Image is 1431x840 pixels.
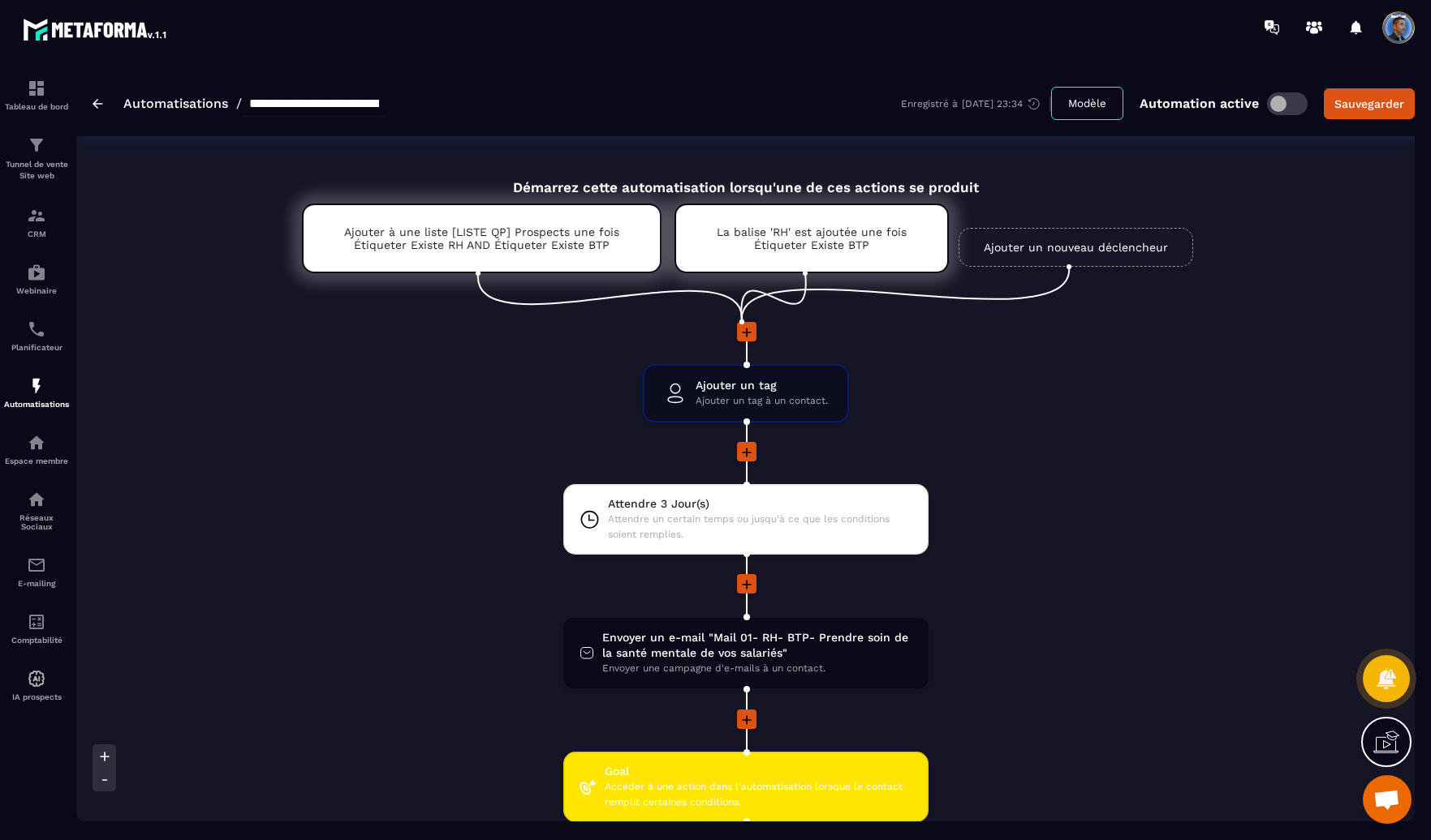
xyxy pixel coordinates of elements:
p: Ajouter à une liste [LISTE QP] Prospects une fois [344,225,619,238]
p: Étiqueter Existe RH AND Étiqueter Existe BTP [344,238,619,251]
p: Planificateur [4,343,69,352]
span: Attendre un certain temps ou jusqu'à ce que les conditions soient remplies. [608,512,912,542]
p: Webinaire [4,286,69,295]
a: formationformationTableau de bord [4,66,69,123]
span: / [236,96,242,111]
span: Ajouter un tag [696,378,828,393]
img: formation [27,206,46,225]
p: Réseaux Sociaux [4,513,69,531]
a: automationsautomationsAutomatisations [4,364,69,421]
a: automationsautomationsEspace membre [4,421,69,478]
button: Sauvegarder [1324,88,1415,119]
div: Ouvrir le chat [1363,775,1412,824]
div: Sauvegarder [1334,96,1404,112]
img: accountant [27,612,46,632]
p: Comptabilité [4,636,69,645]
button: Modèle [1051,87,1123,120]
p: Automation active [1140,96,1259,111]
img: social-network [27,490,46,509]
img: formation [27,135,46,155]
a: accountantaccountantComptabilité [4,600,69,657]
p: IA prospects [4,692,69,701]
img: automations [27,376,46,396]
span: Envoyer une campagne d'e-mails à un contact. [602,661,912,676]
img: automations [27,433,46,452]
p: Tableau de bord [4,102,69,111]
span: Envoyer un e-mail "Mail 01- RH- BTP- Prendre soin de la santé mentale de vos salariés" [602,630,912,661]
div: Enregistré à [901,96,1051,111]
p: Automatisations [4,400,69,409]
img: scheduler [27,319,46,339]
a: Ajouter un nouveau déclencheur [959,228,1193,267]
img: logo [23,15,169,44]
p: CRM [4,229,69,238]
a: formationformationTunnel de vente Site web [4,123,69,194]
img: automations [27,263,46,282]
span: Attendre 3 Jour(s) [608,496,912,512]
a: automationsautomationsWebinaire [4,251,69,307]
a: schedulerschedulerPlanificateur [4,307,69,364]
a: formationformationCRM [4,194,69,251]
p: E-mailing [4,579,69,588]
a: social-networksocial-networkRéseaux Sociaux [4,478,69,543]
p: Espace membre [4,456,69,465]
img: arrow [93,99,103,109]
img: formation [27,79,46,98]
div: Démarrez cette automatisation lorsqu'une de ces actions se produit [261,161,1231,195]
span: Ajouter un tag à un contact. [696,393,828,409]
p: [DATE] 23:34 [962,98,1023,109]
a: Automatisations [123,96,228,111]
p: La balise 'RH' est ajoutée une fois [717,225,907,238]
p: Étiqueter Existe BTP [717,238,907,251]
span: Accéder à une action dans l'automatisation lorsque le contact remplit certaines conditions. [605,779,912,810]
a: emailemailE-mailing [4,543,69,600]
span: Goal [605,764,912,779]
img: automations [27,669,46,688]
p: Tunnel de vente Site web [4,159,69,182]
img: email [27,555,46,575]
